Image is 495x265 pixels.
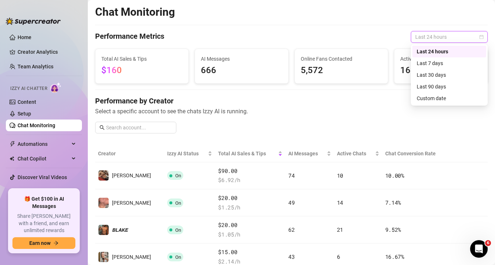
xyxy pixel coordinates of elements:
th: Total AI Sales & Tips [215,145,285,162]
span: [PERSON_NAME] [112,173,151,178]
h4: Performance by Creator [95,96,488,106]
span: 14 [337,199,343,206]
img: logo-BBDzfeDw.svg [6,18,61,25]
th: Chat Conversion Rate [382,145,449,162]
button: Earn nowarrow-right [12,237,75,249]
div: Last 30 days [417,71,482,79]
a: Creator Analytics [18,46,76,58]
span: Chat Copilot [18,153,70,164]
span: 21 [337,226,343,233]
a: Discover Viral Videos [18,174,67,180]
span: AI Messages [288,149,325,158]
img: Chat Copilot [10,156,14,161]
span: AI Messages [201,55,282,63]
a: Content [18,99,36,105]
div: Last 7 days [417,59,482,67]
span: 666 [201,64,282,77]
span: Last 24 hours [415,31,483,42]
div: Last 24 hours [417,48,482,56]
span: Earn now [29,240,50,246]
span: Izzy AI Status [167,149,206,158]
span: On [175,200,181,206]
div: Custom date [412,92,486,104]
span: arrow-right [53,241,59,246]
span: 49 [288,199,295,206]
span: Izzy AI Chatter [10,85,47,92]
span: Online Fans Contacted [301,55,382,63]
a: Home [18,34,31,40]
div: Last 7 days [412,57,486,69]
span: On [175,227,181,233]
span: [PERSON_NAME] [112,200,151,206]
img: Dylan [98,170,109,181]
a: Setup [18,111,31,117]
iframe: Intercom live chat [470,240,488,258]
span: $20.00 [218,221,282,230]
th: AI Messages [285,145,334,162]
span: 7.14 % [385,199,401,206]
input: Search account... [106,124,172,132]
span: $160 [101,65,122,75]
span: $ 1.25 /h [218,203,282,212]
span: $90.00 [218,167,282,175]
span: thunderbolt [10,141,15,147]
a: Team Analytics [18,64,53,69]
span: $15.00 [218,248,282,257]
span: On [175,254,181,260]
th: Creator [95,145,164,162]
span: [PERSON_NAME] [112,254,151,260]
span: 165 [400,64,481,77]
span: 10.00 % [385,172,404,179]
a: Chat Monitoring [18,122,55,128]
span: 9.52 % [385,226,401,233]
span: Total AI Sales & Tips [101,55,183,63]
span: 𝘽𝙇𝘼𝙆𝙀 [112,227,128,233]
img: 𝘼𝙉𝙂𝙀𝙇𝙊 [98,252,109,262]
div: Last 24 hours [412,46,486,57]
img: 𝘽𝙇𝘼𝙆𝙀 [98,225,109,235]
div: Last 90 days [412,81,486,92]
span: Total AI Sales & Tips [218,149,277,158]
th: Active Chats [334,145,382,162]
img: AI Chatter [50,82,61,93]
span: Automations [18,138,70,150]
div: Last 30 days [412,69,486,81]
span: Share [PERSON_NAME] with a friend, and earn unlimited rewards [12,213,75,234]
span: search [100,125,105,130]
div: Last 90 days [417,83,482,91]
span: $ 1.05 /h [218,230,282,239]
span: 16.67 % [385,253,404,260]
span: Active Chats [400,55,481,63]
span: Select a specific account to see the chats Izzy AI is running. [95,107,488,116]
span: On [175,173,181,178]
span: $20.00 [218,194,282,202]
span: 74 [288,172,295,179]
span: 🎁 Get $100 in AI Messages [12,196,75,210]
span: 62 [288,226,295,233]
span: 43 [288,253,295,260]
span: 6 [337,253,340,260]
span: 10 [337,172,343,179]
span: 6 [485,240,491,246]
span: Active Chats [337,149,374,158]
div: Custom date [417,94,482,102]
h2: Chat Monitoring [95,5,175,19]
th: Izzy AI Status [164,145,215,162]
span: $ 6.92 /h [218,176,282,185]
span: calendar [479,35,484,39]
h4: Performance Metrics [95,31,164,43]
span: 5,572 [301,64,382,77]
img: Mikael [98,198,109,208]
